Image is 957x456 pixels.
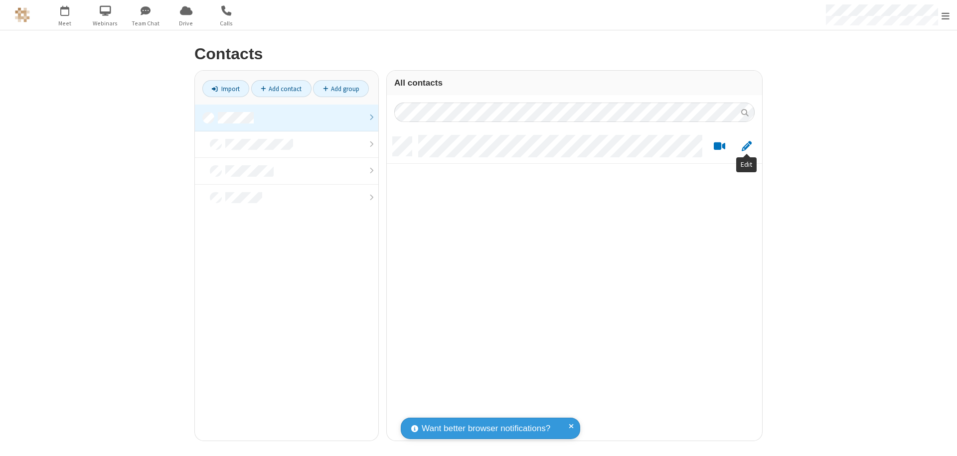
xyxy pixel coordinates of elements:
[194,45,763,63] h2: Contacts
[167,19,205,28] span: Drive
[251,80,312,97] a: Add contact
[46,19,84,28] span: Meet
[208,19,245,28] span: Calls
[422,422,550,435] span: Want better browser notifications?
[737,140,756,153] button: Edit
[387,129,762,441] div: grid
[87,19,124,28] span: Webinars
[394,78,755,88] h3: All contacts
[313,80,369,97] a: Add group
[127,19,164,28] span: Team Chat
[710,140,729,153] button: Start a video meeting
[15,7,30,22] img: QA Selenium DO NOT DELETE OR CHANGE
[202,80,249,97] a: Import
